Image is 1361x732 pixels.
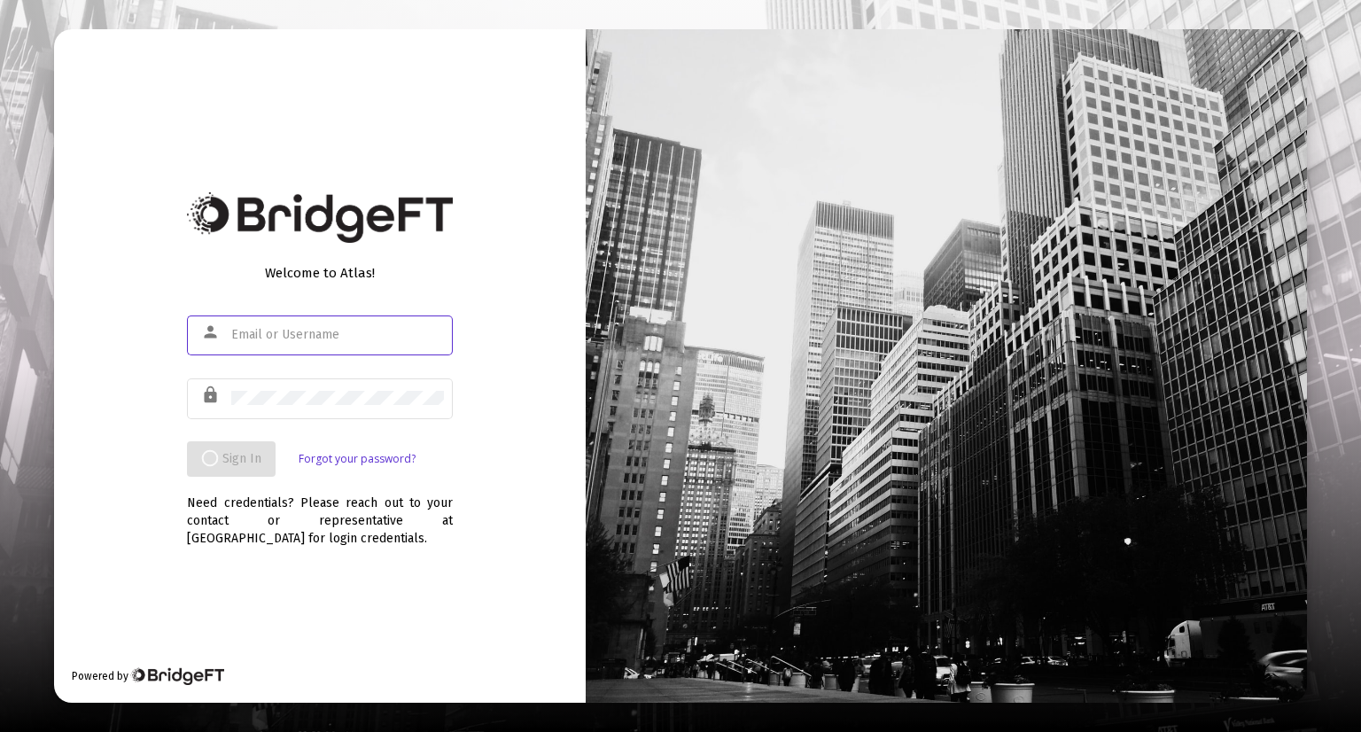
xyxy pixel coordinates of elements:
div: Powered by [72,667,223,685]
div: Need credentials? Please reach out to your contact or representative at [GEOGRAPHIC_DATA] for log... [187,477,453,548]
mat-icon: lock [201,385,222,406]
a: Forgot your password? [299,450,416,468]
input: Email or Username [231,328,444,342]
mat-icon: person [201,322,222,343]
div: Welcome to Atlas! [187,264,453,282]
button: Sign In [187,441,276,477]
img: Bridge Financial Technology Logo [130,667,223,685]
img: Bridge Financial Technology Logo [187,192,453,243]
span: Sign In [201,451,261,466]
